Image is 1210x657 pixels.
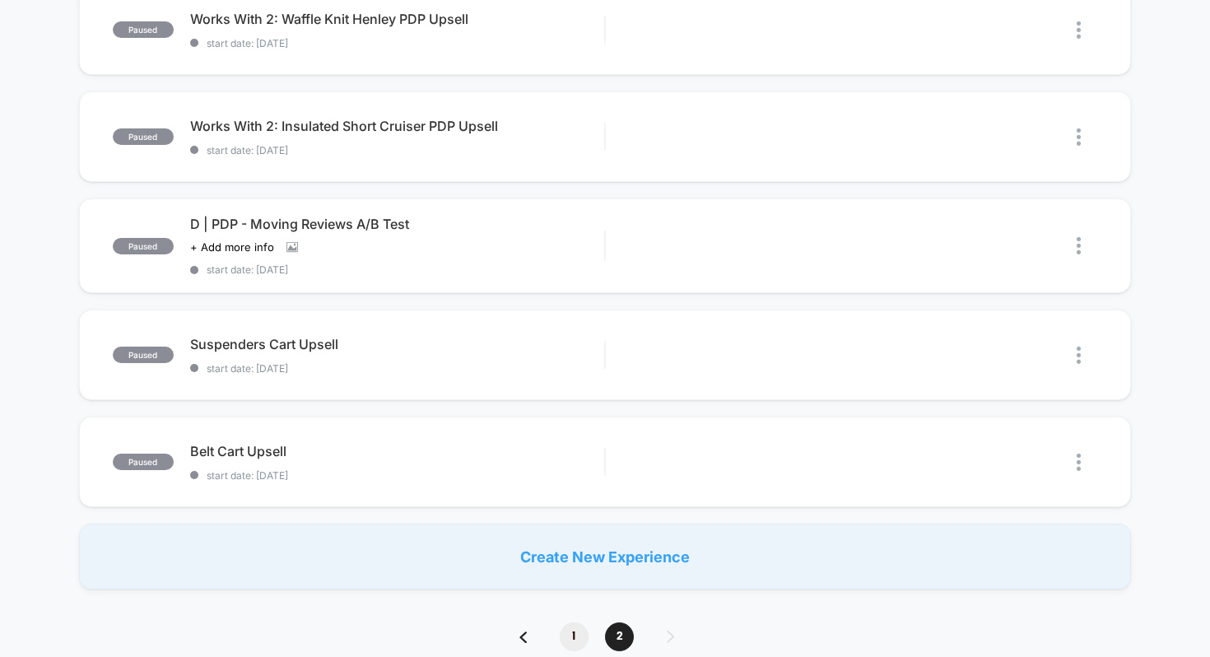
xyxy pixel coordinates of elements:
span: paused [113,454,174,470]
span: paused [113,128,174,145]
img: close [1077,128,1081,146]
img: close [1077,454,1081,471]
span: D | PDP - Moving Reviews A/B Test [190,216,605,232]
img: close [1077,21,1081,39]
span: paused [113,347,174,363]
span: start date: [DATE] [190,144,605,156]
span: Works With 2: Insulated Short Cruiser PDP Upsell [190,118,605,134]
span: start date: [DATE] [190,469,605,482]
span: 2 [605,622,634,651]
span: Belt Cart Upsell [190,443,605,459]
img: close [1077,237,1081,254]
span: paused [113,238,174,254]
span: Works With 2: Waffle Knit Henley PDP Upsell [190,11,605,27]
span: + Add more info [190,240,274,254]
div: Create New Experience [79,524,1132,589]
span: Suspenders Cart Upsell [190,336,605,352]
span: start date: [DATE] [190,263,605,276]
span: paused [113,21,174,38]
span: start date: [DATE] [190,362,605,375]
span: start date: [DATE] [190,37,605,49]
img: pagination back [519,631,527,643]
span: 1 [560,622,589,651]
img: close [1077,347,1081,364]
